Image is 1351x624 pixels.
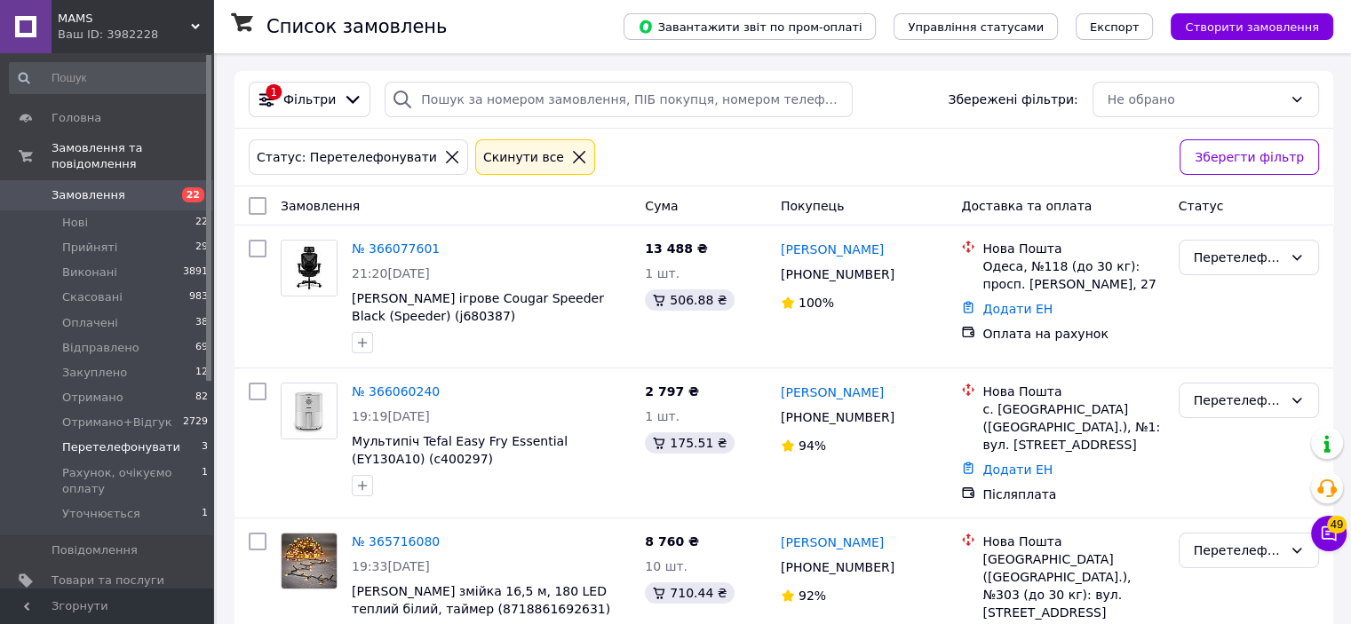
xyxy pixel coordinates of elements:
[52,110,101,126] span: Головна
[352,291,604,323] a: [PERSON_NAME] ігрове Cougar Speeder Black (Speeder) (j680387)
[799,296,834,310] span: 100%
[182,187,204,202] span: 22
[799,588,826,603] span: 92%
[645,289,734,311] div: 506.88 ₴
[645,559,687,573] span: 10 шт.
[645,266,679,280] span: 1 шт.
[183,415,208,430] span: 2729
[638,19,862,35] span: Завантажити звіт по пром-оплаті
[781,199,844,213] span: Покупець
[982,550,1164,621] div: [GEOGRAPHIC_DATA] ([GEOGRAPHIC_DATA].), №303 (до 30 кг): вул. [STREET_ADDRESS]
[52,140,213,172] span: Замовлення та повідомлення
[281,240,338,296] a: Фото товару
[645,241,708,256] span: 13 488 ₴
[1108,90,1283,109] div: Не обрано
[62,439,180,455] span: Перетелефонувати
[480,147,568,167] div: Cкинути все
[58,27,213,43] div: Ваш ID: 3982228
[1327,516,1347,533] span: 49
[982,533,1164,550] div: Нова Пошта
[982,257,1164,293] div: Одеса, №118 (до 30 кг): просп. [PERSON_NAME], 27
[283,91,336,108] span: Фільтри
[52,187,125,203] span: Замовлення
[1194,391,1283,410] div: Перетелефонувати
[352,241,440,256] a: № 366077601
[1311,516,1347,551] button: Чат з покупцем49
[189,289,208,305] span: 983
[202,506,208,522] span: 1
[58,11,191,27] span: MAMS
[982,486,1164,503] div: Післяплата
[645,582,734,604] div: 710.44 ₴
[195,390,208,406] span: 82
[62,265,117,280] span: Виконані
[62,365,127,381] span: Закуплено
[645,432,734,454] div: 175.51 ₴
[645,384,699,399] span: 2 797 ₴
[352,409,430,423] span: 19:19[DATE]
[202,439,208,455] span: 3
[982,462,1053,477] a: Додати ЕН
[645,534,699,549] span: 8 760 ₴
[62,415,172,430] span: Отримано+Відгук
[281,533,338,589] a: Фото товару
[352,434,568,466] a: Мультипіч Tefal Easy Fry Essential (EY130A10) (c400297)
[352,559,430,573] span: 19:33[DATE]
[781,410,894,424] span: [PHONE_NUMBER]
[202,465,208,497] span: 1
[62,240,117,256] span: Прийняті
[982,240,1164,257] div: Нова Пошта
[62,315,118,331] span: Оплачені
[982,325,1164,343] div: Оплата на рахунок
[282,383,337,438] img: Фото товару
[62,340,139,356] span: Відправлено
[281,199,360,213] span: Замовлення
[1171,13,1333,40] button: Створити замовлення
[1195,147,1304,167] span: Зберегти фільтр
[62,390,123,406] span: Отримано
[62,506,140,522] span: Уточнюється
[352,384,440,399] a: № 366060240
[282,241,337,296] img: Фото товару
[645,199,678,213] span: Cума
[352,534,440,549] a: № 365716080
[624,13,876,40] button: Завантажити звіт по пром-оплаті
[1194,248,1283,267] div: Перетелефонувати
[908,20,1044,34] span: Управління статусами
[645,409,679,423] span: 1 шт.
[195,240,208,256] span: 29
[948,91,1077,108] span: Збережені фільтри:
[781,533,884,551] a: [PERSON_NAME]
[9,62,210,94] input: Пошук
[281,383,338,439] a: Фото товару
[352,266,430,280] span: 21:20[DATE]
[385,82,853,117] input: Пошук за номером замовлення, ПІБ покупця, номером телефону, Email, номером накладної
[62,215,88,231] span: Нові
[52,573,164,588] span: Товари та послуги
[961,199,1092,213] span: Доставка та оплата
[781,383,884,401] a: [PERSON_NAME]
[62,465,202,497] span: Рахунок, очікуємо оплату
[894,13,1058,40] button: Управління статусами
[62,289,123,305] span: Скасовані
[982,383,1164,400] div: Нова Пошта
[1180,139,1319,175] button: Зберегти фільтр
[183,265,208,280] span: 3891
[781,560,894,574] span: [PHONE_NUMBER]
[1179,199,1224,213] span: Статус
[799,438,826,453] span: 94%
[195,215,208,231] span: 22
[253,147,441,167] div: Статус: Перетелефонувати
[1153,19,1333,33] a: Створити замовлення
[282,533,337,588] img: Фото товару
[1076,13,1154,40] button: Експорт
[982,302,1053,316] a: Додати ЕН
[195,365,208,381] span: 12
[1090,20,1140,34] span: Експорт
[781,241,884,258] a: [PERSON_NAME]
[781,267,894,281] span: [PHONE_NUMBER]
[1194,541,1283,560] div: Перетелефонувати
[52,542,138,558] span: Повідомлення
